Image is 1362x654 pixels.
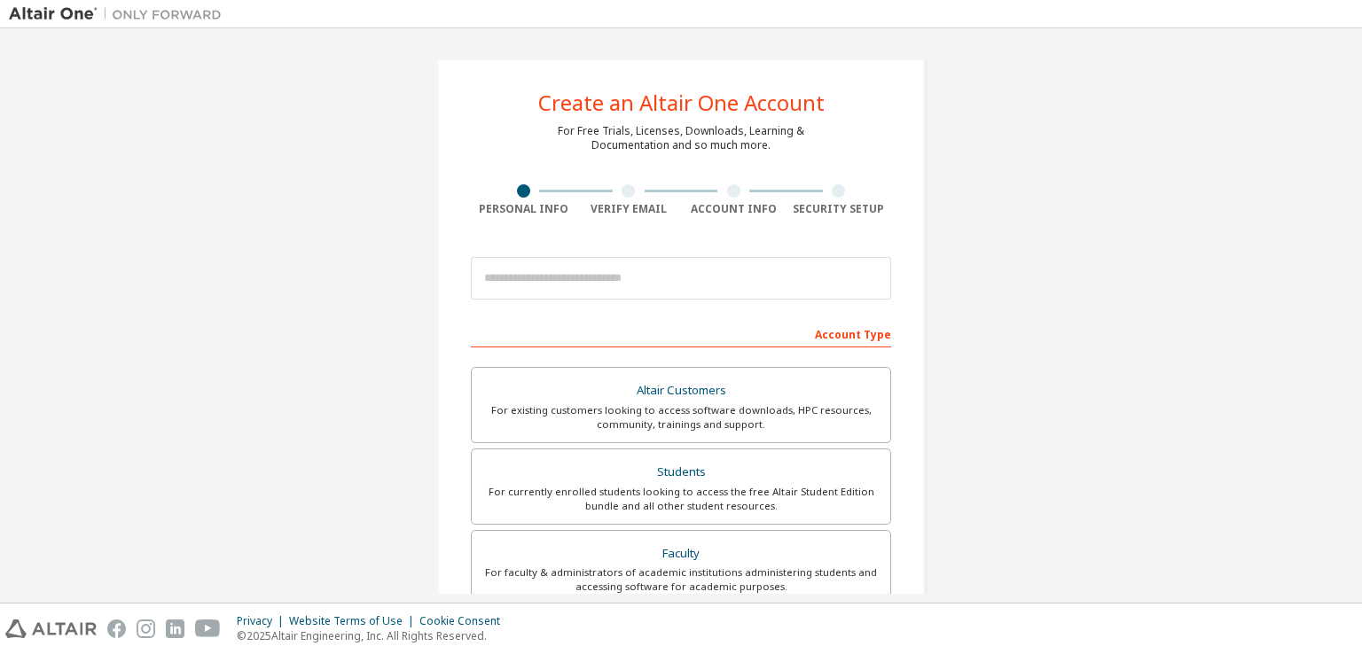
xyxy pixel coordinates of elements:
[538,92,825,113] div: Create an Altair One Account
[5,619,97,638] img: altair_logo.svg
[482,565,880,594] div: For faculty & administrators of academic institutions administering students and accessing softwa...
[482,378,880,403] div: Altair Customers
[237,628,511,643] p: © 2025 Altair Engineering, Inc. All Rights Reserved.
[482,541,880,566] div: Faculty
[289,614,419,628] div: Website Terms of Use
[576,202,682,216] div: Verify Email
[471,202,576,216] div: Personal Info
[681,202,787,216] div: Account Info
[419,614,511,628] div: Cookie Consent
[9,5,231,23] img: Altair One
[166,619,184,638] img: linkedin.svg
[137,619,155,638] img: instagram.svg
[237,614,289,628] div: Privacy
[195,619,221,638] img: youtube.svg
[107,619,126,638] img: facebook.svg
[558,124,804,152] div: For Free Trials, Licenses, Downloads, Learning & Documentation and so much more.
[471,319,891,347] div: Account Type
[482,403,880,432] div: For existing customers looking to access software downloads, HPC resources, community, trainings ...
[482,485,880,513] div: For currently enrolled students looking to access the free Altair Student Edition bundle and all ...
[482,460,880,485] div: Students
[787,202,892,216] div: Security Setup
